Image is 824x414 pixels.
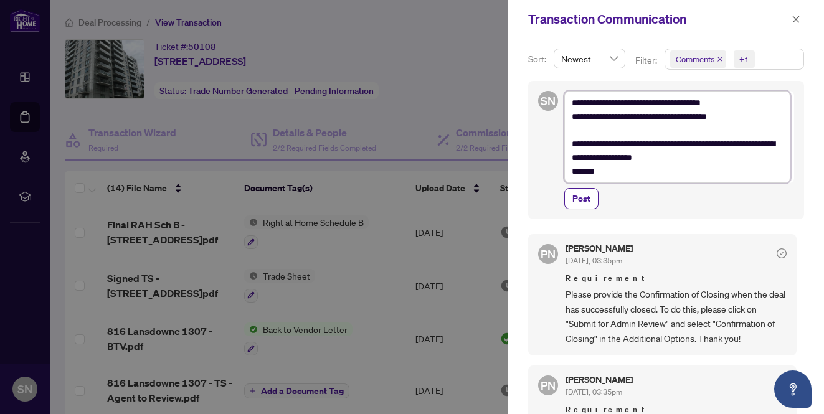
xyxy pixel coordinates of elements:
[676,53,714,65] span: Comments
[566,244,633,253] h5: [PERSON_NAME]
[561,49,618,68] span: Newest
[566,272,787,285] span: Requirement
[566,387,622,397] span: [DATE], 03:35pm
[566,287,787,346] span: Please provide the Confirmation of Closing when the deal has successfully closed. To do this, ple...
[541,377,556,394] span: PN
[528,10,788,29] div: Transaction Communication
[739,53,749,65] div: +1
[774,370,812,408] button: Open asap
[572,189,590,209] span: Post
[541,92,556,110] span: SN
[566,256,622,265] span: [DATE], 03:35pm
[564,188,599,209] button: Post
[635,54,659,67] p: Filter:
[566,375,633,384] h5: [PERSON_NAME]
[777,248,787,258] span: check-circle
[528,52,549,66] p: Sort:
[717,56,723,62] span: close
[792,15,800,24] span: close
[670,50,726,68] span: Comments
[541,245,556,263] span: PN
